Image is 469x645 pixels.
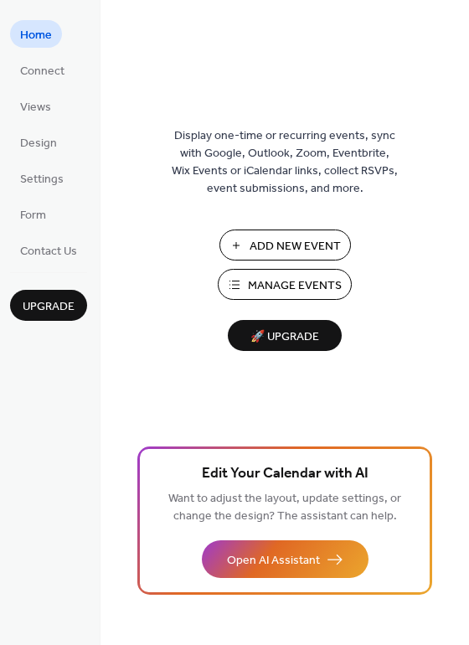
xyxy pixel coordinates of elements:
[20,243,77,261] span: Contact Us
[10,56,75,84] a: Connect
[238,326,332,348] span: 🚀 Upgrade
[218,269,352,300] button: Manage Events
[10,164,74,192] a: Settings
[20,63,64,80] span: Connect
[10,200,56,228] a: Form
[168,488,401,528] span: Want to adjust the layout, update settings, or change the design? The assistant can help.
[248,277,342,295] span: Manage Events
[23,298,75,316] span: Upgrade
[20,207,46,224] span: Form
[172,127,398,198] span: Display one-time or recurring events, sync with Google, Outlook, Zoom, Eventbrite, Wix Events or ...
[10,290,87,321] button: Upgrade
[20,99,51,116] span: Views
[20,27,52,44] span: Home
[20,135,57,152] span: Design
[202,462,368,486] span: Edit Your Calendar with AI
[10,92,61,120] a: Views
[20,171,64,188] span: Settings
[202,540,368,578] button: Open AI Assistant
[227,552,320,570] span: Open AI Assistant
[10,236,87,264] a: Contact Us
[10,20,62,48] a: Home
[219,230,351,261] button: Add New Event
[10,128,67,156] a: Design
[228,320,342,351] button: 🚀 Upgrade
[250,238,341,255] span: Add New Event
